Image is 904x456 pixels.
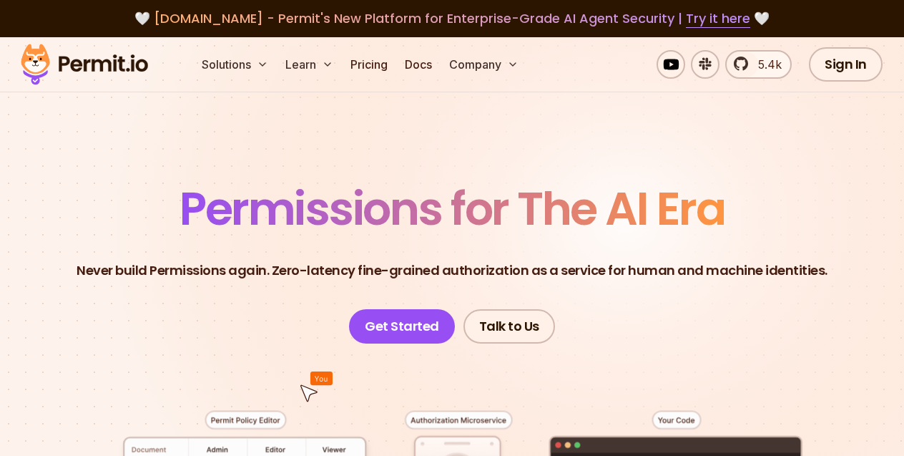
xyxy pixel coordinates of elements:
span: Permissions for The AI Era [180,177,724,241]
div: 🤍 🤍 [34,9,870,29]
button: Company [443,50,524,79]
a: Pricing [345,50,393,79]
a: Get Started [349,309,455,344]
img: Permit logo [14,40,154,89]
button: Solutions [196,50,274,79]
button: Learn [280,50,339,79]
p: Never build Permissions again. Zero-latency fine-grained authorization as a service for human and... [77,261,827,281]
a: Try it here [686,9,750,28]
a: Docs [399,50,438,79]
a: Sign In [809,47,883,82]
span: 5.4k [750,56,782,73]
a: 5.4k [725,50,792,79]
a: Talk to Us [463,309,555,344]
span: [DOMAIN_NAME] - Permit's New Platform for Enterprise-Grade AI Agent Security | [154,9,750,27]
